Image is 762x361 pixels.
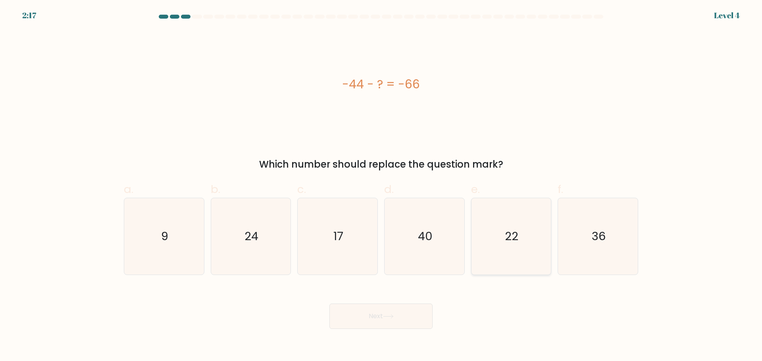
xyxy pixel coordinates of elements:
[244,228,258,244] text: 24
[129,157,633,172] div: Which number should replace the question mark?
[333,228,343,244] text: 17
[297,181,306,197] span: c.
[161,228,168,244] text: 9
[124,75,638,93] div: -44 - ? = -66
[714,10,740,21] div: Level 4
[558,181,563,197] span: f.
[329,304,433,329] button: Next
[592,228,606,244] text: 36
[124,181,133,197] span: a.
[384,181,394,197] span: d.
[471,181,480,197] span: e.
[211,181,220,197] span: b.
[418,228,433,244] text: 40
[505,228,519,244] text: 22
[22,10,36,21] div: 2:17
